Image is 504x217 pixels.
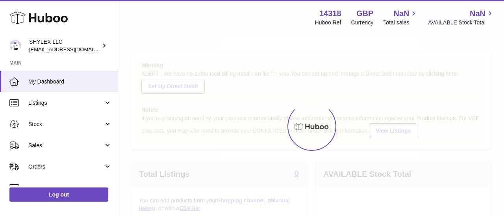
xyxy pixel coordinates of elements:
div: SHYLEX LLC [29,38,100,53]
a: Log out [9,187,108,202]
div: Huboo Ref [315,19,341,26]
span: Orders [28,163,104,171]
span: [EMAIL_ADDRESS][DOMAIN_NAME] [29,46,116,52]
span: AVAILABLE Stock Total [428,19,495,26]
span: Usage [28,184,112,192]
strong: GBP [356,8,373,19]
img: internalAdmin-14318@internal.huboo.com [9,40,21,52]
div: Currency [351,19,374,26]
span: Stock [28,121,104,128]
span: NaN [470,8,485,19]
span: My Dashboard [28,78,112,85]
a: NaN Total sales [383,8,418,26]
span: Total sales [383,19,418,26]
span: Listings [28,99,104,107]
span: NaN [393,8,409,19]
a: NaN AVAILABLE Stock Total [428,8,495,26]
span: Sales [28,142,104,149]
strong: 14318 [319,8,341,19]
